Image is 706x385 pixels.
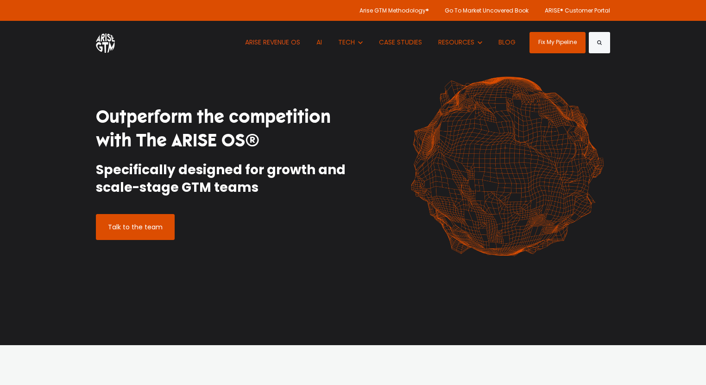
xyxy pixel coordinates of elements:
[238,21,522,64] nav: Desktop navigation
[438,38,474,47] span: RESOURCES
[96,161,346,196] h2: Specifically designed for growth and scale-stage GTM teams
[96,32,115,53] img: ARISE GTM logo (1) white
[492,21,523,64] a: BLOG
[331,21,370,64] button: Show submenu for TECH TECH
[431,21,489,64] button: Show submenu for RESOURCES RESOURCES
[309,21,329,64] a: AI
[338,38,355,47] span: TECH
[589,32,610,53] button: Search
[96,105,346,153] h1: Outperform the competition with The ARISE OS®
[372,21,429,64] a: CASE STUDIES
[529,32,586,53] a: Fix My Pipeline
[96,214,175,240] a: Talk to the team
[238,21,307,64] a: ARISE REVENUE OS
[404,67,610,266] img: shape-61 orange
